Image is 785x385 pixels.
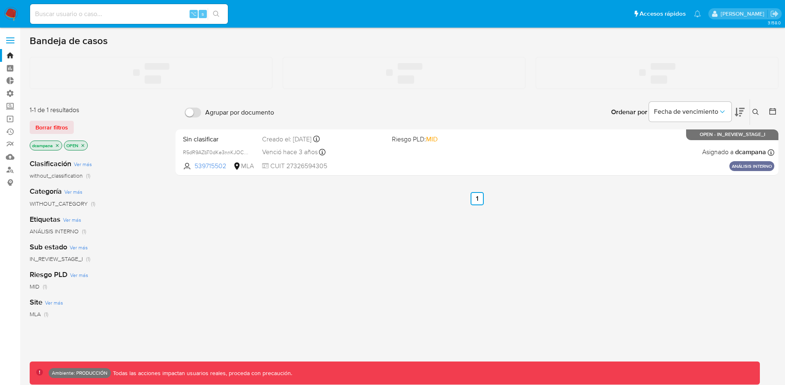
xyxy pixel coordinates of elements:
button: search-icon [208,8,225,20]
a: Salir [770,9,779,18]
span: ⌥ [190,10,197,18]
input: Buscar usuario o caso... [30,9,228,19]
span: s [202,10,204,18]
a: Notificaciones [694,10,701,17]
p: david.campana@mercadolibre.com [721,10,767,18]
span: Accesos rápidos [640,9,686,18]
p: Todas las acciones impactan usuarios reales, proceda con precaución. [111,369,292,377]
p: Ambiente: PRODUCCIÓN [52,371,108,375]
